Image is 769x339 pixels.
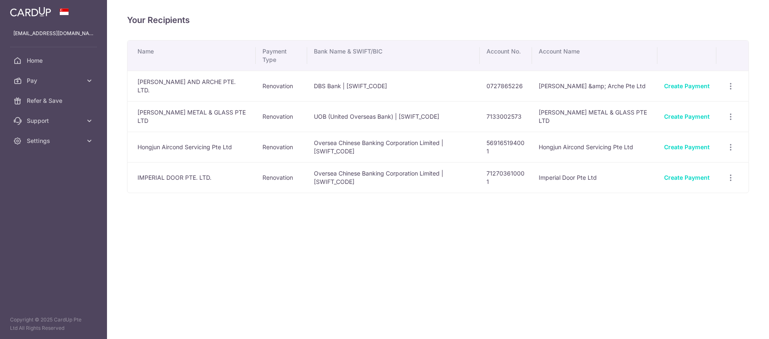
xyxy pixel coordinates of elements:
[256,41,308,71] th: Payment Type
[307,71,480,101] td: DBS Bank | [SWIFT_CODE]
[532,41,657,71] th: Account Name
[532,101,657,132] td: [PERSON_NAME] METAL & GLASS PTE LTD
[307,101,480,132] td: UOB (United Overseas Bank) | [SWIFT_CODE]
[307,162,480,193] td: Oversea Chinese Banking Corporation Limited | [SWIFT_CODE]
[127,101,256,132] td: [PERSON_NAME] METAL & GLASS PTE LTD
[664,82,710,89] a: Create Payment
[127,132,256,162] td: Hongjun Aircond Servicing Pte Ltd
[27,137,82,145] span: Settings
[10,7,51,17] img: CardUp
[256,101,308,132] td: Renovation
[256,132,308,162] td: Renovation
[480,71,532,101] td: 0727865226
[27,76,82,85] span: Pay
[13,29,94,38] p: [EMAIL_ADDRESS][DOMAIN_NAME]
[664,174,710,181] a: Create Payment
[664,113,710,120] a: Create Payment
[127,162,256,193] td: IMPERIAL DOOR PTE. LTD.
[480,101,532,132] td: 7133002573
[532,71,657,101] td: [PERSON_NAME] &amp; Arche Pte Ltd
[127,71,256,101] td: [PERSON_NAME] AND ARCHE PTE. LTD.
[27,117,82,125] span: Support
[307,132,480,162] td: Oversea Chinese Banking Corporation Limited | [SWIFT_CODE]
[127,41,256,71] th: Name
[664,143,710,150] a: Create Payment
[127,13,749,27] h4: Your Recipients
[256,162,308,193] td: Renovation
[307,41,480,71] th: Bank Name & SWIFT/BIC
[480,41,532,71] th: Account No.
[27,56,82,65] span: Home
[532,162,657,193] td: Imperial Door Pte Ltd
[27,97,82,105] span: Refer & Save
[480,162,532,193] td: 712703610001
[480,132,532,162] td: 569165194001
[256,71,308,101] td: Renovation
[532,132,657,162] td: Hongjun Aircond Servicing Pte Ltd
